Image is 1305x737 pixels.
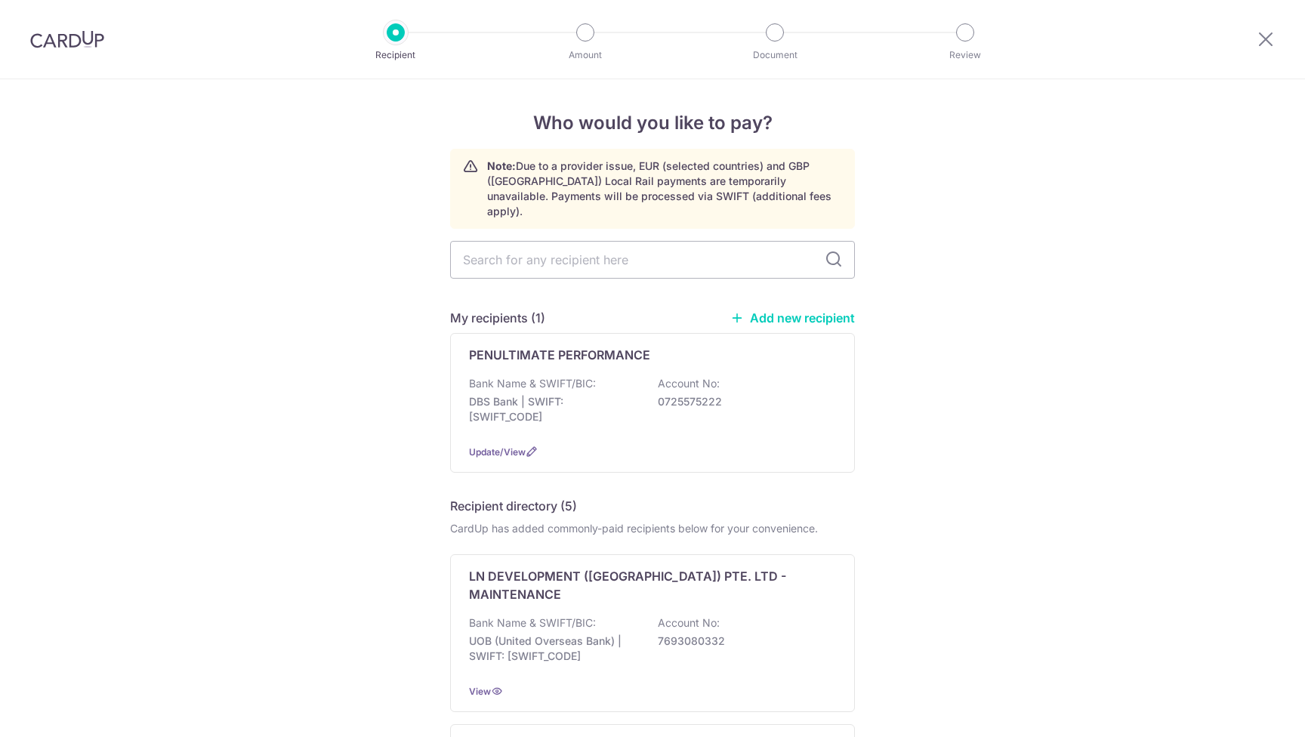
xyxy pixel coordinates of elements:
p: Review [909,48,1021,63]
p: Bank Name & SWIFT/BIC: [469,615,596,631]
strong: Note: [487,159,516,172]
h5: Recipient directory (5) [450,497,577,515]
p: Bank Name & SWIFT/BIC: [469,376,596,391]
p: Due to a provider issue, EUR (selected countries) and GBP ([GEOGRAPHIC_DATA]) Local Rail payments... [487,159,842,219]
div: CardUp has added commonly-paid recipients below for your convenience. [450,521,855,536]
h4: Who would you like to pay? [450,109,855,137]
input: Search for any recipient here [450,241,855,279]
p: Account No: [658,376,720,391]
a: Add new recipient [730,310,855,325]
p: Account No: [658,615,720,631]
p: DBS Bank | SWIFT: [SWIFT_CODE] [469,394,638,424]
p: Recipient [340,48,452,63]
a: View [469,686,491,697]
p: 7693080332 [658,634,827,649]
img: CardUp [30,30,104,48]
a: Update/View [469,446,526,458]
p: Document [719,48,831,63]
p: UOB (United Overseas Bank) | SWIFT: [SWIFT_CODE] [469,634,638,664]
h5: My recipients (1) [450,309,545,327]
p: 0725575222 [658,394,827,409]
p: Amount [529,48,641,63]
p: LN DEVELOPMENT ([GEOGRAPHIC_DATA]) PTE. LTD - MAINTENANCE [469,567,818,603]
p: PENULTIMATE PERFORMANCE [469,346,650,364]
